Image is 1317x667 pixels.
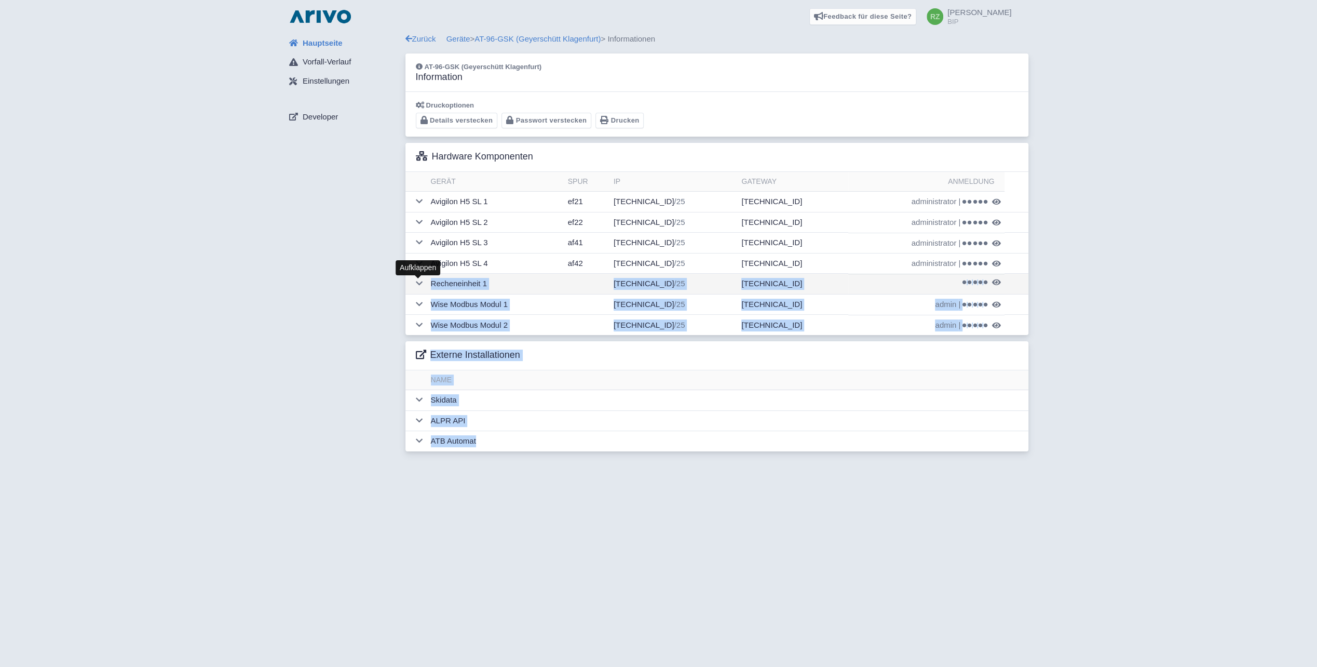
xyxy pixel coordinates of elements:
a: Vorfall-Verlauf [281,52,405,72]
td: Avigilon H5 SL 3 [427,233,564,254]
th: Gateway [737,172,848,192]
td: [TECHNICAL_ID] [737,253,848,274]
td: | [848,192,1005,212]
td: [TECHNICAL_ID] [737,233,848,254]
img: logo [287,8,354,25]
span: /25 [674,238,685,247]
span: Drucken [611,116,640,124]
button: Drucken [595,113,644,129]
a: Hauptseite [281,33,405,53]
td: [TECHNICAL_ID] [609,212,738,233]
span: admin [935,299,956,311]
td: Avigilon H5 SL 1 [427,192,564,212]
span: af41 [568,238,583,247]
span: [PERSON_NAME] [947,8,1011,17]
span: Vorfall-Verlauf [303,56,351,68]
td: [TECHNICAL_ID] [737,315,848,336]
div: Aufklappen [396,260,440,275]
a: Feedback für diese Seite? [809,8,917,25]
td: [TECHNICAL_ID] [609,315,738,336]
a: Geräte [446,34,470,43]
div: > > Informationen [405,33,1028,45]
span: administrator [912,196,957,208]
a: [PERSON_NAME] BIP [920,8,1011,25]
span: /25 [674,259,685,268]
td: Wise Modbus Modul 1 [427,294,564,315]
td: [TECHNICAL_ID] [737,274,848,295]
a: Zurück [405,34,436,43]
small: BIP [947,18,1011,25]
th: Spur [564,172,609,192]
td: ATB Automat [427,431,1028,451]
span: /25 [674,279,685,288]
span: ef21 [568,197,583,206]
span: Passwort verstecken [516,116,587,124]
span: Druckoptionen [426,101,474,109]
td: [TECHNICAL_ID] [737,212,848,233]
button: Details verstecken [416,113,498,129]
th: Name [427,370,1028,390]
th: Anmeldung [848,172,1005,192]
td: Wise Modbus Modul 2 [427,315,564,336]
span: af42 [568,259,583,268]
h3: Information [416,72,542,83]
td: [TECHNICAL_ID] [737,294,848,315]
span: Einstellungen [303,75,349,87]
span: administrator [912,258,957,270]
span: /25 [674,197,685,206]
span: administrator [912,237,957,249]
td: [TECHNICAL_ID] [609,294,738,315]
span: Developer [303,111,338,123]
h3: Hardware Komponenten [416,151,533,163]
a: Einstellungen [281,72,405,91]
td: | [848,253,1005,274]
span: /25 [674,218,685,226]
td: [TECHNICAL_ID] [609,192,738,212]
td: ALPR API [427,410,1028,431]
td: Skidata [427,390,1028,411]
td: | [848,315,1005,336]
td: | [848,212,1005,233]
span: Hauptseite [303,37,343,49]
td: | [848,233,1005,254]
td: Avigilon H5 SL 4 [427,253,564,274]
h3: Externe Installationen [416,350,520,361]
span: Details verstecken [430,116,493,124]
td: [TECHNICAL_ID] [737,192,848,212]
span: administrator [912,217,957,229]
span: /25 [674,321,685,329]
a: AT-96-GSK (Geyerschütt Klagenfurt) [474,34,601,43]
td: Avigilon H5 SL 2 [427,212,564,233]
td: | [848,294,1005,315]
td: [TECHNICAL_ID] [609,274,738,295]
td: [TECHNICAL_ID] [609,233,738,254]
td: [TECHNICAL_ID] [609,253,738,274]
span: admin [935,319,956,331]
span: AT-96-GSK (Geyerschütt Klagenfurt) [425,63,542,71]
button: Passwort verstecken [501,113,591,129]
td: Recheneinheit 1 [427,274,564,295]
span: ef22 [568,218,583,226]
span: /25 [674,300,685,309]
a: Developer [281,107,405,127]
th: IP [609,172,738,192]
th: Gerät [427,172,564,192]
